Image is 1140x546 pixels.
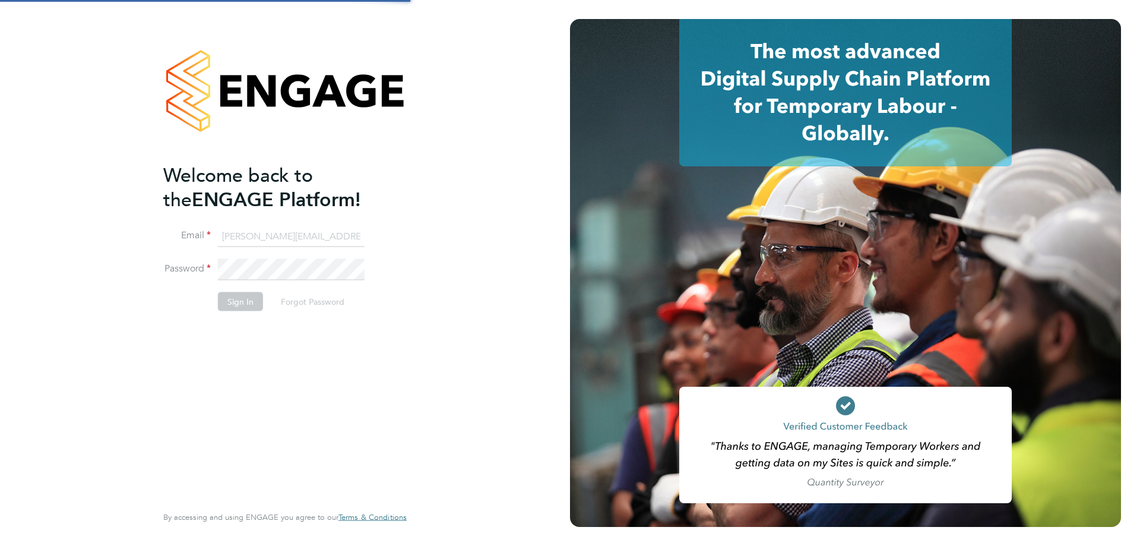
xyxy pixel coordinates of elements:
label: Password [163,263,211,275]
a: Terms & Conditions [338,513,407,522]
span: Welcome back to the [163,163,313,211]
span: Terms & Conditions [338,512,407,522]
button: Sign In [218,292,263,311]
input: Enter your work email... [218,226,365,247]
label: Email [163,229,211,242]
span: By accessing and using ENGAGE you agree to our [163,512,407,522]
h2: ENGAGE Platform! [163,163,395,212]
button: Forgot Password [271,292,354,311]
